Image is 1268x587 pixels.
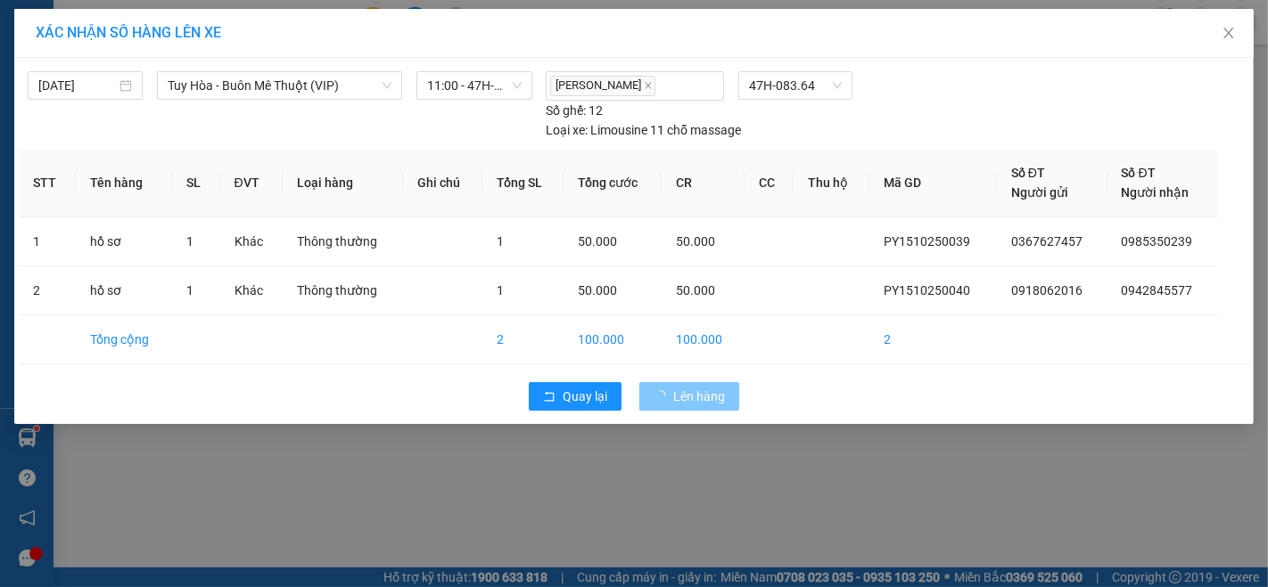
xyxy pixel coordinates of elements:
span: 1 [186,283,193,298]
td: 2 [869,315,997,364]
th: CR [662,149,745,217]
td: Khác [220,217,284,266]
td: hồ sơ [76,217,172,266]
span: rollback [543,390,556,404]
span: Loại xe: [546,120,588,140]
span: 11:00 - 47H-083.64 [427,72,521,99]
button: Close [1204,9,1254,59]
span: Võ Thị Bích Tuyền [245,29,518,68]
span: Số ĐT [1011,166,1045,180]
td: Tổng cộng [76,315,172,364]
td: 100.000 [564,315,661,364]
div: Limousine 11 chỗ massage [546,120,741,140]
th: Tổng cước [564,149,661,217]
th: Loại hàng [283,149,403,217]
span: 50.000 [676,234,715,249]
button: Lên hàng [639,382,739,411]
span: 50.000 [578,283,617,298]
span: down [382,80,392,91]
span: Người nhận [1122,185,1190,200]
span: loading [654,390,673,403]
td: Thông thường [283,217,403,266]
span: 0367627457 [1011,234,1083,249]
th: STT [19,149,76,217]
span: Tuy Hòa - Buôn Mê Thuột (VIP) [168,72,391,99]
span: 10:51:16 [DATE] [111,29,237,48]
div: 12 [546,101,603,120]
span: 50.000 [578,234,617,249]
span: 50.000 [676,283,715,298]
td: 2 [482,315,564,364]
span: Số ghế: [546,101,586,120]
span: XÁC NHẬN SỐ HÀNG LÊN XE [36,24,221,41]
span: PY1510250040 [884,283,970,298]
th: Thu hộ [794,149,869,217]
span: 1 [497,283,504,298]
td: 2 [19,266,76,315]
span: Thời gian : - Nhân viên nhận hàng : [21,29,518,68]
th: ĐVT [220,149,284,217]
th: CC [745,149,794,217]
th: Tổng SL [482,149,564,217]
span: 0918062016 [1011,283,1083,298]
span: Số ĐT [1122,166,1156,180]
td: hồ sơ [76,266,172,315]
td: Thông thường [283,266,403,315]
th: Mã GD [869,149,997,217]
span: close [644,81,653,90]
span: 1 [497,234,504,249]
span: Lên hàng [673,387,725,406]
td: Khác [220,266,284,315]
td: 1 [19,217,76,266]
span: Quay lại [563,387,607,406]
span: PY1510250039 [884,234,970,249]
th: SL [172,149,219,217]
span: 0985350239 [1122,234,1193,249]
td: 100.000 [662,315,745,364]
th: Tên hàng [76,149,172,217]
span: 0942845577 [1122,283,1193,298]
th: Ghi chú [403,149,482,217]
span: [PERSON_NAME] [550,76,655,96]
button: rollbackQuay lại [529,382,622,411]
span: close [1222,26,1236,40]
input: 15/10/2025 [38,76,116,95]
span: Người gửi [1011,185,1068,200]
span: 47H-083.64 [749,72,842,99]
span: 1 [186,234,193,249]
